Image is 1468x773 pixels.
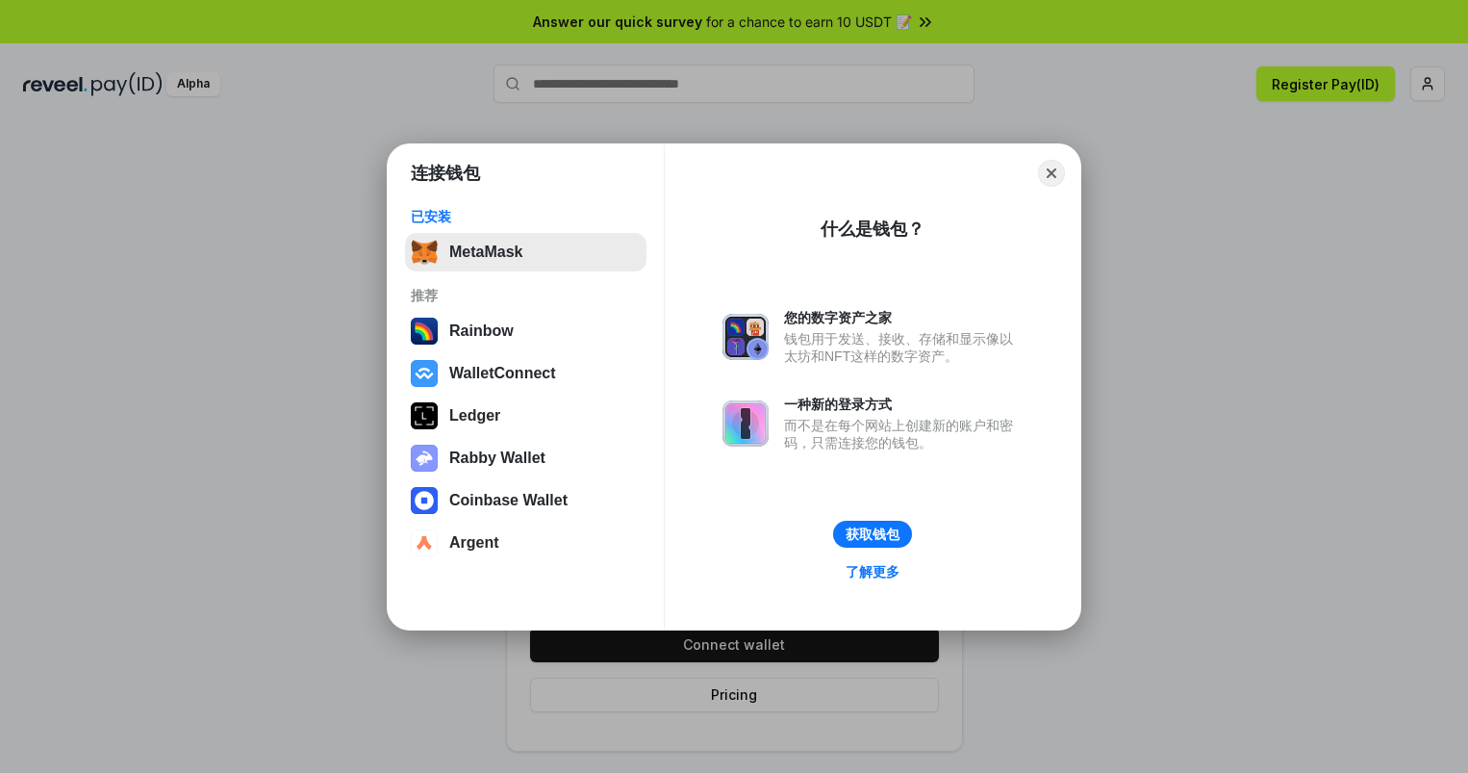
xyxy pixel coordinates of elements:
button: WalletConnect [405,354,646,393]
div: MetaMask [449,244,522,261]
button: Close [1038,160,1065,187]
img: svg+xml,%3Csvg%20xmlns%3D%22http%3A%2F%2Fwww.w3.org%2F2000%2Fsvg%22%20width%3D%2228%22%20height%3... [411,402,438,429]
div: 获取钱包 [846,526,899,543]
button: Coinbase Wallet [405,481,646,520]
button: Argent [405,524,646,562]
button: Rabby Wallet [405,439,646,477]
div: Rabby Wallet [449,450,545,467]
div: Coinbase Wallet [449,492,568,509]
img: svg+xml,%3Csvg%20xmlns%3D%22http%3A%2F%2Fwww.w3.org%2F2000%2Fsvg%22%20fill%3D%22none%22%20viewBox... [722,314,769,360]
div: 已安装 [411,208,641,225]
div: 推荐 [411,287,641,304]
div: Rainbow [449,322,514,340]
div: WalletConnect [449,365,556,382]
button: Rainbow [405,312,646,350]
img: svg+xml,%3Csvg%20fill%3D%22none%22%20height%3D%2233%22%20viewBox%3D%220%200%2035%2033%22%20width%... [411,239,438,266]
div: 钱包用于发送、接收、存储和显示像以太坊和NFT这样的数字资产。 [784,330,1023,365]
div: Ledger [449,407,500,425]
div: 而不是在每个网站上创建新的账户和密码，只需连接您的钱包。 [784,417,1023,451]
h1: 连接钱包 [411,162,480,185]
div: 一种新的登录方式 [784,396,1023,413]
div: 了解更多 [846,563,899,580]
img: svg+xml,%3Csvg%20width%3D%2228%22%20height%3D%2228%22%20viewBox%3D%220%200%2028%2028%22%20fill%3D... [411,360,438,387]
a: 了解更多 [834,559,911,584]
div: Argent [449,534,499,552]
button: Ledger [405,397,646,435]
button: MetaMask [405,233,646,271]
button: 获取钱包 [833,521,912,548]
div: 您的数字资产之家 [784,309,1023,326]
img: svg+xml,%3Csvg%20width%3D%22120%22%20height%3D%22120%22%20viewBox%3D%220%200%20120%20120%22%20fil... [411,318,438,345]
img: svg+xml,%3Csvg%20xmlns%3D%22http%3A%2F%2Fwww.w3.org%2F2000%2Fsvg%22%20fill%3D%22none%22%20viewBox... [411,445,438,472]
div: 什么是钱包？ [821,218,924,241]
img: svg+xml,%3Csvg%20width%3D%2228%22%20height%3D%2228%22%20viewBox%3D%220%200%2028%2028%22%20fill%3D... [411,529,438,556]
img: svg+xml,%3Csvg%20xmlns%3D%22http%3A%2F%2Fwww.w3.org%2F2000%2Fsvg%22%20fill%3D%22none%22%20viewBox... [722,400,769,447]
img: svg+xml,%3Csvg%20width%3D%2228%22%20height%3D%2228%22%20viewBox%3D%220%200%2028%2028%22%20fill%3D... [411,487,438,514]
